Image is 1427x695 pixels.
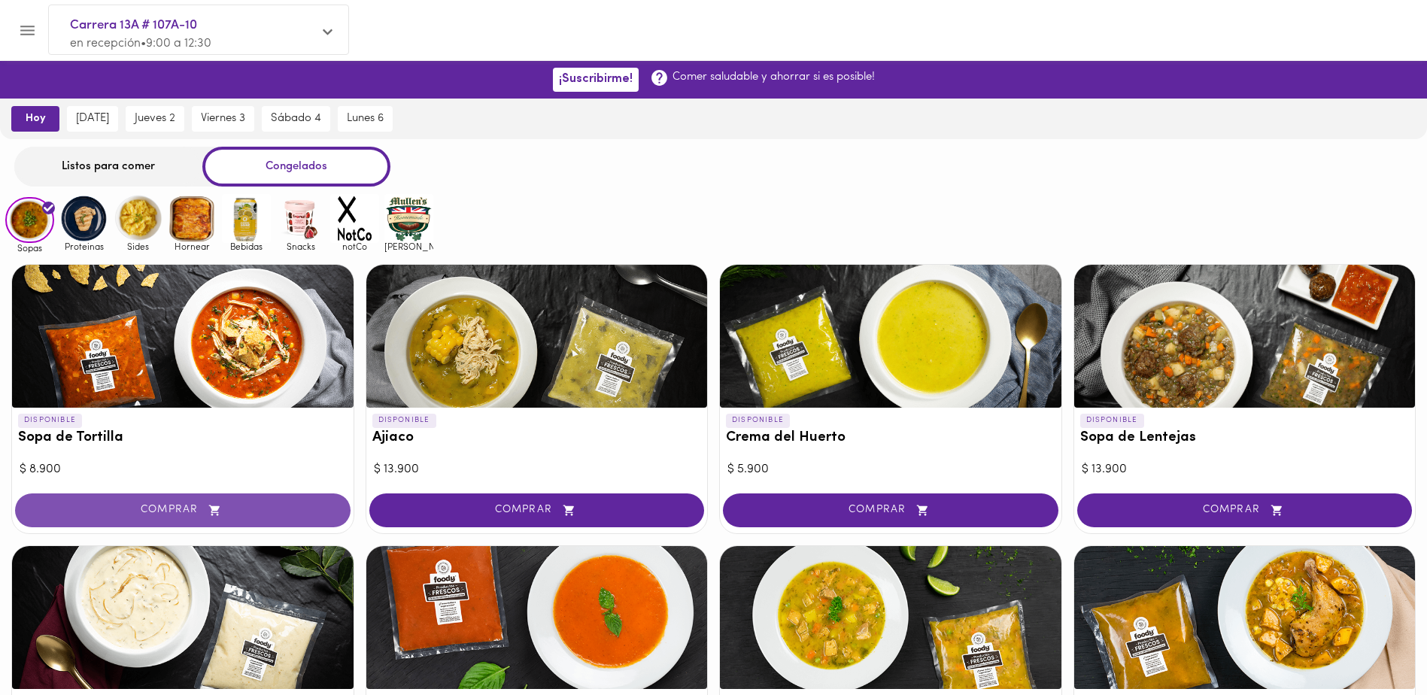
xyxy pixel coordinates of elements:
[59,241,108,251] span: Proteinas
[76,112,109,126] span: [DATE]
[1340,608,1412,680] iframe: Messagebird Livechat Widget
[14,147,202,187] div: Listos para comer
[18,414,82,427] p: DISPONIBLE
[726,414,790,427] p: DISPONIBLE
[559,72,633,86] span: ¡Suscribirme!
[372,414,436,427] p: DISPONIBLE
[271,112,321,126] span: sábado 4
[1080,414,1144,427] p: DISPONIBLE
[372,430,702,446] h3: Ajiaco
[1074,546,1416,689] div: Sancocho Valluno
[114,241,162,251] span: Sides
[20,461,346,478] div: $ 8.900
[366,546,708,689] div: Crema de Tomate
[262,106,330,132] button: sábado 4
[70,16,312,35] span: Carrera 13A # 107A-10
[202,147,390,187] div: Congelados
[34,504,332,517] span: COMPRAR
[330,241,379,251] span: notCo
[1077,493,1413,527] button: COMPRAR
[5,243,54,253] span: Sopas
[366,265,708,408] div: Ajiaco
[330,194,379,243] img: notCo
[67,106,118,132] button: [DATE]
[720,546,1061,689] div: Sopa de Mondongo
[18,430,348,446] h3: Sopa de Tortilla
[114,194,162,243] img: Sides
[15,493,351,527] button: COMPRAR
[726,430,1055,446] h3: Crema del Huerto
[135,112,175,126] span: jueves 2
[276,241,325,251] span: Snacks
[126,106,184,132] button: jueves 2
[9,12,46,49] button: Menu
[673,69,875,85] p: Comer saludable y ahorrar si es posible!
[384,241,433,251] span: [PERSON_NAME]
[727,461,1054,478] div: $ 5.900
[222,194,271,243] img: Bebidas
[347,112,384,126] span: lunes 6
[553,68,639,91] button: ¡Suscribirme!
[70,38,211,50] span: en recepción • 9:00 a 12:30
[720,265,1061,408] div: Crema del Huerto
[1096,504,1394,517] span: COMPRAR
[742,504,1040,517] span: COMPRAR
[201,112,245,126] span: viernes 3
[22,112,49,126] span: hoy
[11,106,59,132] button: hoy
[168,241,217,251] span: Hornear
[276,194,325,243] img: Snacks
[369,493,705,527] button: COMPRAR
[338,106,393,132] button: lunes 6
[723,493,1058,527] button: COMPRAR
[168,194,217,243] img: Hornear
[59,194,108,243] img: Proteinas
[388,504,686,517] span: COMPRAR
[1074,265,1416,408] div: Sopa de Lentejas
[1080,430,1410,446] h3: Sopa de Lentejas
[384,194,433,243] img: mullens
[12,265,354,408] div: Sopa de Tortilla
[192,106,254,132] button: viernes 3
[12,546,354,689] div: Crema de cebolla
[1082,461,1408,478] div: $ 13.900
[222,241,271,251] span: Bebidas
[374,461,700,478] div: $ 13.900
[5,197,54,244] img: Sopas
